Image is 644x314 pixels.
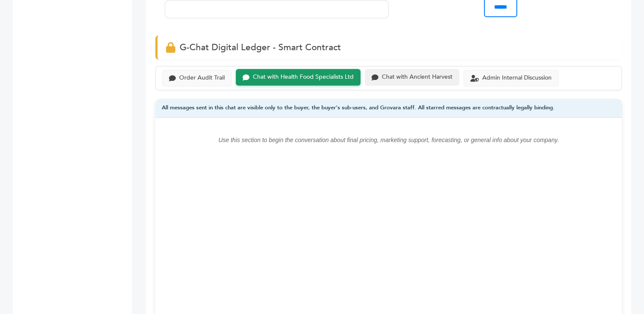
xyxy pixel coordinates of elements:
span: G-Chat Digital Ledger - Smart Contract [180,41,341,54]
p: Use this section to begin the conversation about final pricing, marketing support, forecasting, o... [172,135,605,145]
div: Chat with Health Food Specialists Ltd [253,74,354,81]
div: Chat with Ancient Harvest [382,74,452,81]
div: All messages sent in this chat are visible only to the buyer, the buyer's sub-users, and Grovara ... [155,99,622,118]
div: Order Audit Trail [179,74,225,82]
div: Admin Internal Discussion [482,74,552,82]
